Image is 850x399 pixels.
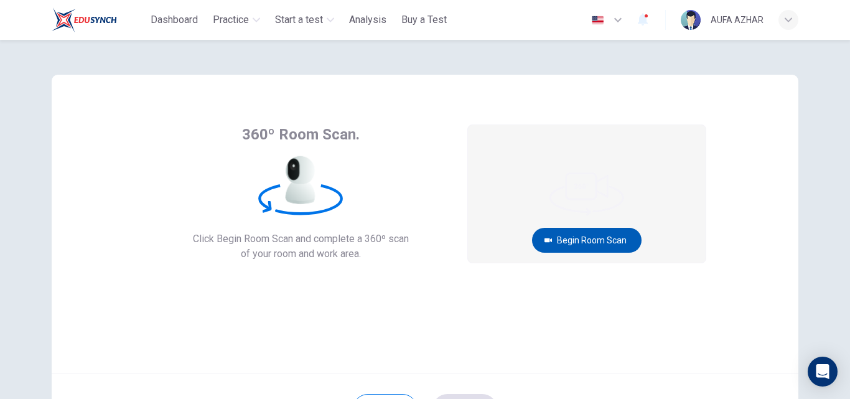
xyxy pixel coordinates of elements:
[193,246,409,261] span: of your room and work area.
[401,12,447,27] span: Buy a Test
[193,232,409,246] span: Click Begin Room Scan and complete a 360º scan
[396,9,452,31] button: Buy a Test
[208,9,265,31] button: Practice
[270,9,339,31] button: Start a test
[349,12,386,27] span: Analysis
[151,12,198,27] span: Dashboard
[681,10,701,30] img: Profile picture
[52,7,146,32] a: ELTC logo
[711,12,764,27] div: AUFA AZHAR
[532,228,642,253] button: Begin Room Scan
[213,12,249,27] span: Practice
[52,7,117,32] img: ELTC logo
[146,9,203,31] button: Dashboard
[242,124,360,144] span: 360º Room Scan.
[344,9,391,31] button: Analysis
[275,12,323,27] span: Start a test
[808,357,838,387] div: Open Intercom Messenger
[590,16,605,25] img: en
